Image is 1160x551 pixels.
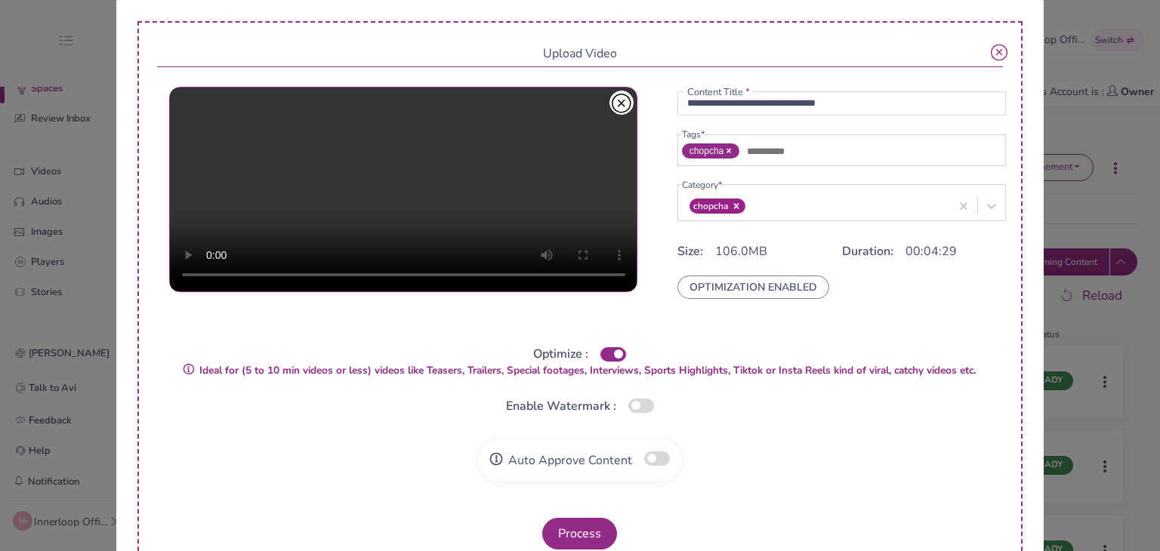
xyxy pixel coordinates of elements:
button: Process [542,518,617,549]
span: OPTIMIZATION ENABLED [677,275,829,299]
span: 106.0MB [715,243,767,260]
span: chopcha [682,143,739,159]
span: Size: [677,243,703,260]
span: 00:04:29 [905,243,957,260]
label: Content Title [686,88,751,97]
legend: Tags [682,128,705,141]
span: Enable Watermark : [506,397,616,415]
span: Optimize : [533,345,588,363]
span: Duration: [842,243,893,260]
legend: Category [682,178,722,192]
span: Auto Approve Content [508,451,632,469]
div: Upload Video [157,41,1004,67]
div: chopcha [690,199,728,213]
strong: Ideal for (5 to 10 min videos or less) videos like Teasers, Trailers, Special footages, Interview... [184,363,976,377]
